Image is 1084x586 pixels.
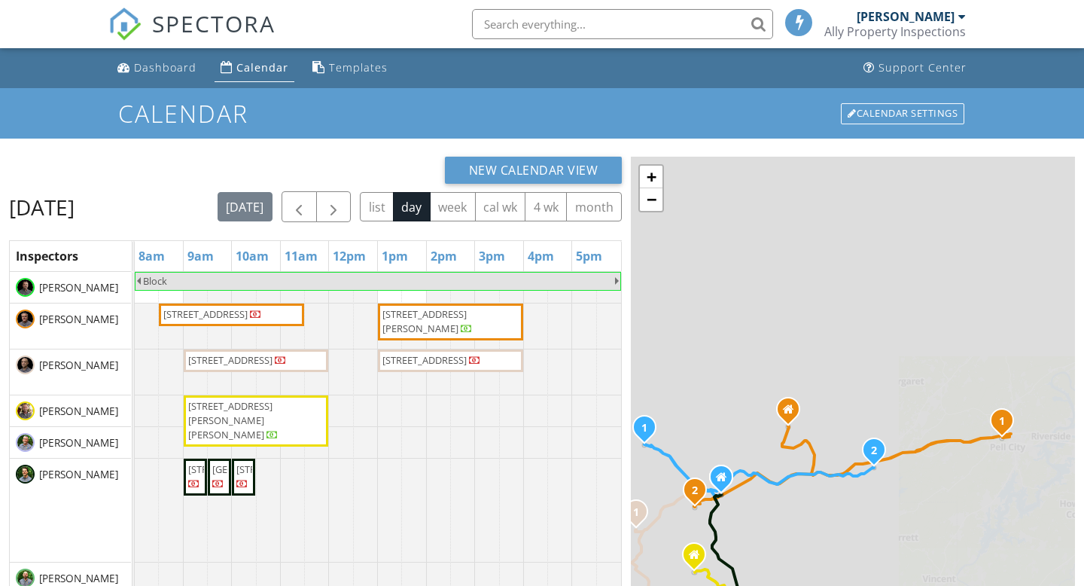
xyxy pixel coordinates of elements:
div: Ally Property Inspections [824,24,966,39]
img: ally__009_pp_copy.jpg [16,401,35,420]
i: 1 [641,423,647,434]
a: 8am [135,244,169,268]
a: Calendar [215,54,294,82]
button: cal wk [475,192,526,221]
button: day [393,192,431,221]
img: facetune_17062025080525.jpg [16,356,35,374]
span: [STREET_ADDRESS] [188,462,273,476]
span: [PERSON_NAME] [36,435,121,450]
button: Previous day [282,191,317,222]
span: [PERSON_NAME] [36,571,121,586]
div: 5408 Pine St, Hueytown, AL 35023 [636,511,645,520]
div: [PERSON_NAME] [857,9,955,24]
div: Dashboard [134,60,196,75]
span: [PERSON_NAME] [36,280,121,295]
a: Calendar Settings [839,102,966,126]
span: [STREET_ADDRESS][PERSON_NAME][PERSON_NAME] [188,399,273,441]
span: [STREET_ADDRESS] [236,462,321,476]
button: Next day [316,191,352,222]
a: 12pm [329,244,370,268]
img: facetune_17062025081409.jpg [16,310,35,328]
button: list [360,192,394,221]
div: 372 Park Ave, Hoover AL 35226 [694,554,703,563]
img: facetune_17062025081534.jpg [16,278,35,297]
img: img_6011.jpg [16,465,35,484]
a: 3pm [475,244,509,268]
i: 2 [871,446,877,456]
span: SPECTORA [152,8,276,39]
div: 4009 Hazelwood Rd, Adamsville, AL 35005 [644,427,653,436]
div: 1256 Hiawatha Drive, Birmingham AL 35215 [788,409,797,418]
span: [PERSON_NAME] [36,358,121,373]
div: Support Center [878,60,967,75]
button: month [566,192,622,221]
span: Inspectors [16,248,78,264]
button: week [430,192,476,221]
i: 2 [692,486,698,496]
h2: [DATE] [9,192,75,222]
a: 10am [232,244,273,268]
span: [STREET_ADDRESS] [382,353,467,367]
span: [PERSON_NAME] [36,467,121,482]
img: The Best Home Inspection Software - Spectora [108,8,142,41]
div: 400 Woodland Trl, Pell City, AL 35125 [1002,420,1011,429]
div: Templates [329,60,388,75]
a: Support Center [857,54,973,82]
img: img_6010.jpg [16,433,35,452]
a: 11am [281,244,321,268]
div: Calendar Settings [841,103,964,124]
span: [STREET_ADDRESS] [188,353,273,367]
a: 5pm [572,244,606,268]
div: 8608 Blair St, Leeds, AL 35094 [874,450,883,459]
div: Calendar [236,60,288,75]
input: Search everything... [472,9,773,39]
a: Zoom in [640,166,662,188]
button: New Calendar View [445,157,623,184]
a: Templates [306,54,394,82]
span: [STREET_ADDRESS] [163,307,248,321]
span: Block [143,274,167,288]
button: [DATE] [218,192,273,221]
button: 4 wk [525,192,567,221]
a: 2pm [427,244,461,268]
div: P.O. Box 43302, Birmingham AL 35243 [721,477,730,486]
a: 9am [184,244,218,268]
div: 1324 Fulton Ave SW, Birmingham, AL 35211 [695,490,704,499]
span: [PERSON_NAME] [36,404,121,419]
h1: Calendar [118,100,966,127]
a: Zoom out [640,188,662,211]
a: 4pm [524,244,558,268]
span: [STREET_ADDRESS][PERSON_NAME] [382,307,467,335]
a: Dashboard [111,54,202,82]
span: [PERSON_NAME] [36,312,121,327]
i: 1 [633,508,639,518]
a: SPECTORA [108,20,276,52]
i: 1 [999,417,1005,427]
a: 1pm [378,244,412,268]
span: [GEOGRAPHIC_DATA] [212,462,307,476]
